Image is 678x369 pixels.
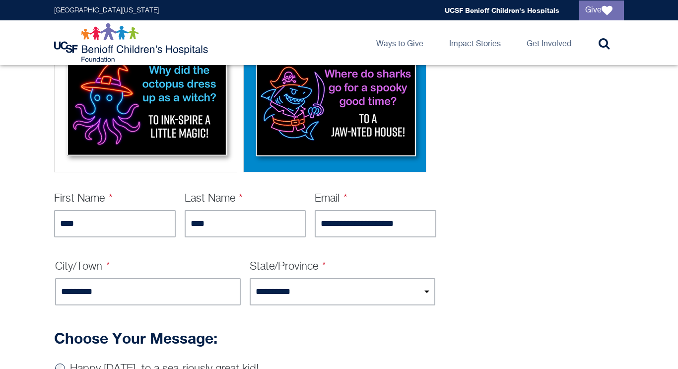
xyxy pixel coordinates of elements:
[445,6,559,14] a: UCSF Benioff Children's Hospitals
[185,193,243,204] label: Last Name
[243,41,426,172] div: Shark
[54,329,217,347] strong: Choose Your Message:
[54,23,210,63] img: Logo for UCSF Benioff Children's Hospitals Foundation
[579,0,624,20] a: Give
[54,193,113,204] label: First Name
[250,261,326,272] label: State/Province
[55,261,110,272] label: City/Town
[54,7,159,14] a: [GEOGRAPHIC_DATA][US_STATE]
[519,20,579,65] a: Get Involved
[58,44,234,166] img: Octopus
[368,20,431,65] a: Ways to Give
[247,44,423,166] img: Shark
[315,193,347,204] label: Email
[441,20,509,65] a: Impact Stories
[54,41,237,172] div: Octopus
